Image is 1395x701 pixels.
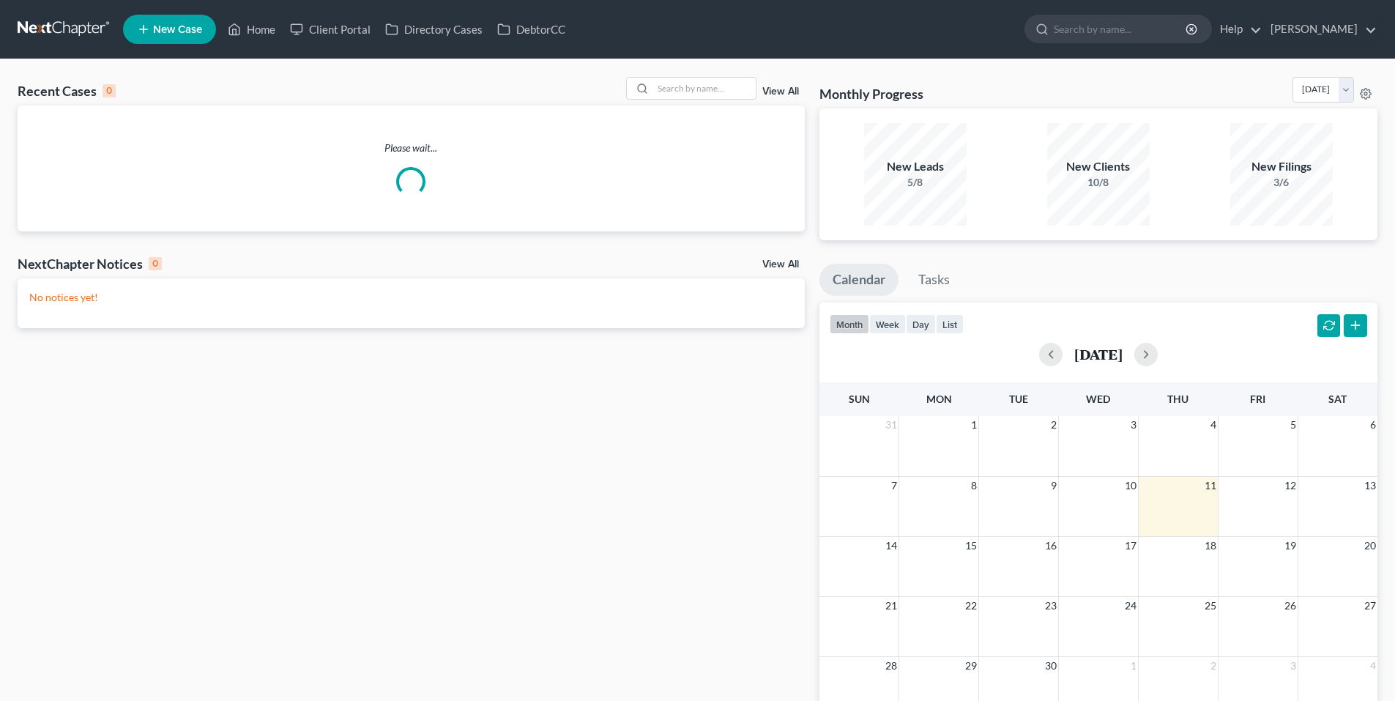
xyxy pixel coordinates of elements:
span: 1 [970,416,978,434]
a: Help [1213,16,1262,42]
span: 27 [1363,597,1377,615]
a: [PERSON_NAME] [1263,16,1377,42]
span: Fri [1250,393,1265,405]
span: 21 [884,597,899,615]
span: 2 [1209,657,1218,675]
button: day [906,314,936,334]
span: 7 [890,477,899,494]
a: DebtorCC [490,16,573,42]
span: 10 [1123,477,1138,494]
span: 15 [964,537,978,555]
span: 31 [884,416,899,434]
span: Mon [926,393,952,405]
button: list [936,314,964,334]
span: 28 [884,657,899,675]
input: Search by name... [653,78,756,99]
div: New Leads [864,158,967,175]
div: 10/8 [1047,175,1150,190]
span: 2 [1049,416,1058,434]
div: New Clients [1047,158,1150,175]
div: 0 [149,257,162,270]
a: Directory Cases [378,16,490,42]
span: 12 [1283,477,1298,494]
span: 13 [1363,477,1377,494]
span: Tue [1009,393,1028,405]
span: 3 [1289,657,1298,675]
span: 6 [1369,416,1377,434]
a: Calendar [819,264,899,296]
div: 5/8 [864,175,967,190]
span: New Case [153,24,202,35]
h2: [DATE] [1074,346,1123,362]
span: Sun [849,393,870,405]
span: 26 [1283,597,1298,615]
input: Search by name... [1054,15,1188,42]
span: Wed [1086,393,1110,405]
span: 29 [964,657,978,675]
div: New Filings [1230,158,1333,175]
h3: Monthly Progress [819,85,923,103]
div: Recent Cases [18,82,116,100]
span: 16 [1044,537,1058,555]
span: 30 [1044,657,1058,675]
a: View All [762,86,799,97]
p: No notices yet! [29,290,793,305]
span: 11 [1203,477,1218,494]
span: 22 [964,597,978,615]
a: Client Portal [283,16,378,42]
span: Thu [1167,393,1188,405]
a: Home [220,16,283,42]
button: month [830,314,869,334]
p: Please wait... [18,141,805,155]
span: 18 [1203,537,1218,555]
span: Sat [1328,393,1347,405]
span: 20 [1363,537,1377,555]
span: 1 [1129,657,1138,675]
span: 5 [1289,416,1298,434]
div: NextChapter Notices [18,255,162,272]
span: 19 [1283,537,1298,555]
span: 25 [1203,597,1218,615]
span: 14 [884,537,899,555]
span: 17 [1123,537,1138,555]
span: 24 [1123,597,1138,615]
span: 4 [1209,416,1218,434]
a: View All [762,259,799,270]
div: 3/6 [1230,175,1333,190]
span: 23 [1044,597,1058,615]
button: week [869,314,906,334]
span: 8 [970,477,978,494]
div: 0 [103,84,116,97]
span: 4 [1369,657,1377,675]
span: 9 [1049,477,1058,494]
span: 3 [1129,416,1138,434]
a: Tasks [905,264,963,296]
